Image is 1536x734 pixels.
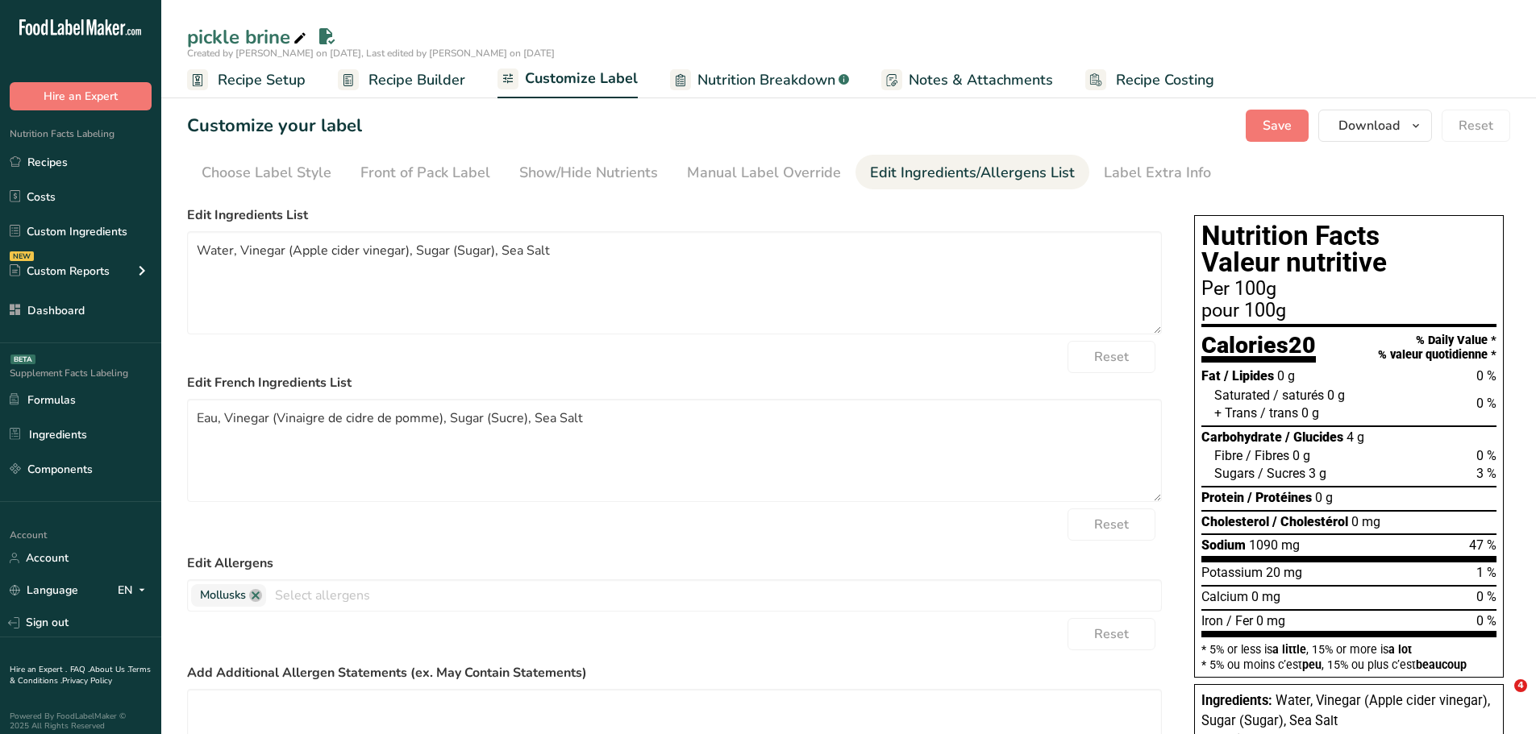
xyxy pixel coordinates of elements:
div: Edit Ingredients/Allergens List [870,162,1075,184]
span: Calcium [1201,589,1248,604]
span: / saturés [1273,388,1324,403]
a: Language [10,576,78,604]
span: / trans [1260,405,1298,421]
label: Add Additional Allergen Statements (ex. May Contain Statements) [187,663,1162,682]
a: Customize Label [497,60,638,99]
span: / Fibres [1246,448,1289,463]
span: a lot [1388,643,1412,656]
a: Notes & Attachments [881,62,1053,98]
span: 0 % [1476,448,1496,463]
div: pickle brine [187,23,310,52]
span: Nutrition Breakdown [697,69,835,91]
span: / Protéines [1247,490,1312,505]
span: 3 % [1476,466,1496,481]
span: Saturated [1214,388,1270,403]
div: Front of Pack Label [360,162,490,184]
button: Download [1318,110,1432,142]
a: About Us . [89,664,128,675]
span: Reset [1459,116,1493,135]
div: Calories [1201,334,1316,363]
span: 0 g [1277,368,1295,384]
span: Reset [1094,347,1129,367]
span: 0 % [1476,613,1496,628]
div: BETA [10,355,35,364]
span: 1090 mg [1249,537,1300,553]
span: 0 g [1292,448,1310,463]
span: 0 mg [1351,514,1380,529]
span: Notes & Attachments [909,69,1053,91]
iframe: Intercom live chat [1481,679,1520,718]
span: 0 mg [1251,589,1280,604]
span: peu [1302,658,1322,671]
span: 47 % [1469,537,1496,553]
span: 0 % [1476,589,1496,604]
button: Reset [1068,341,1155,373]
span: / Sucres [1258,466,1305,481]
span: 0 mg [1256,613,1285,628]
span: 0 g [1301,405,1319,421]
a: Terms & Conditions . [10,664,151,686]
span: / Cholestérol [1272,514,1348,529]
section: * 5% or less is , 15% or more is [1201,637,1496,670]
span: 0 % [1476,396,1496,411]
span: Protein [1201,490,1244,505]
a: Recipe Setup [187,62,306,98]
span: Fat [1201,368,1221,384]
div: Show/Hide Nutrients [519,162,658,184]
a: FAQ . [70,664,89,675]
span: beaucoup [1416,658,1467,671]
span: Iron [1201,613,1223,628]
span: Recipe Setup [218,69,306,91]
span: Sugars [1214,466,1255,481]
span: 0 % [1476,368,1496,384]
span: 1 % [1476,565,1496,580]
span: Save [1263,116,1292,135]
span: / Lipides [1224,368,1274,384]
span: + Trans [1214,405,1257,421]
span: 3 g [1309,466,1326,481]
span: 4 g [1347,429,1364,445]
span: Ingredients: [1201,693,1272,708]
div: * 5% ou moins c’est , 15% ou plus c’est [1201,659,1496,670]
span: a little [1272,643,1306,656]
a: Nutrition Breakdown [670,62,849,98]
span: Recipe Costing [1116,69,1214,91]
button: Hire an Expert [10,82,152,110]
div: EN [118,581,152,600]
span: Potassium [1201,565,1263,580]
a: Recipe Costing [1085,62,1214,98]
span: Fibre [1214,448,1243,463]
span: 0 g [1327,388,1345,403]
div: Per 100g [1201,280,1496,299]
span: Created by [PERSON_NAME] on [DATE], Last edited by [PERSON_NAME] on [DATE] [187,47,555,60]
h1: Customize your label [187,113,362,139]
input: Select allergens [266,583,1161,608]
div: Powered By FoodLabelMaker © 2025 All Rights Reserved [10,711,152,731]
button: Save [1246,110,1309,142]
div: % Daily Value * % valeur quotidienne * [1378,334,1496,362]
span: Sodium [1201,537,1246,553]
div: pour 100g [1201,301,1496,321]
span: Water, Vinegar (Apple cider vinegar), Sugar (Sugar), Sea Salt [1201,693,1490,728]
label: Edit French Ingredients List [187,373,1162,392]
label: Edit Allergens [187,554,1162,573]
span: 4 [1514,679,1527,692]
button: Reset [1068,618,1155,650]
span: 0 g [1315,490,1333,505]
span: Customize Label [525,68,638,89]
span: 20 [1288,331,1316,359]
a: Recipe Builder [338,62,465,98]
span: Cholesterol [1201,514,1269,529]
label: Edit Ingredients List [187,205,1162,225]
span: Reset [1094,624,1129,644]
span: / Glucides [1285,429,1343,445]
span: Reset [1094,515,1129,534]
span: Download [1338,116,1400,135]
div: NEW [10,251,34,261]
div: Manual Label Override [687,162,841,184]
div: Custom Reports [10,263,110,280]
h1: Nutrition Facts Valeur nutritive [1201,222,1496,276]
span: Mollusks [200,587,246,604]
span: Carbohydrate [1201,429,1282,445]
a: Privacy Policy [62,675,112,686]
